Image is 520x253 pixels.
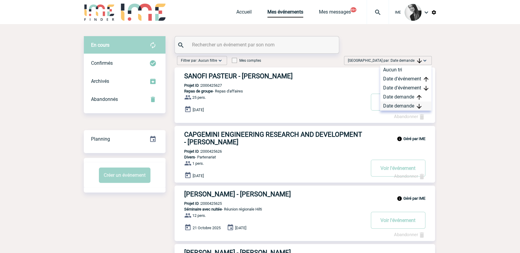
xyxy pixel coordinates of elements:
a: Abandonner [394,173,425,179]
span: Divers [184,155,195,159]
img: arrow_upward.png [424,77,428,82]
span: Abandonnés [91,96,118,102]
p: - Partenariat [175,155,365,159]
img: info_black_24dp.svg [397,196,402,201]
button: Voir l'événement [371,212,425,229]
p: 2000425625 [175,201,222,206]
b: Géré par IME [403,196,425,201]
h3: [PERSON_NAME] - [PERSON_NAME] [184,190,365,198]
a: Accueil [236,9,252,17]
a: Abandonner [394,114,425,119]
img: 101050-0.jpg [405,4,421,21]
a: Abandonner [394,232,425,237]
div: Retrouvez ici tous vos évènements avant confirmation [84,36,165,54]
div: Date d'événement [380,83,431,92]
div: Date demande [380,102,431,111]
a: CAPGEMINI ENGINEERING RESEARCH AND DEVELOPMENT - [PERSON_NAME] [175,131,435,146]
p: 2000425626 [175,149,222,154]
span: Repas de groupe [184,89,213,93]
b: Projet ID : [184,201,201,206]
div: Retrouvez ici tous vos événements annulés [84,90,165,108]
div: Date d'événement [380,74,431,83]
span: Archivés [91,78,109,84]
img: baseline_expand_more_white_24dp-b.png [217,58,223,64]
label: Mes comptes [232,58,261,63]
a: Mes messages [319,9,351,17]
span: Filtrer par : [181,58,217,64]
button: Voir l'événement [371,94,425,111]
button: Créer un événement [99,167,150,183]
a: Planning [84,130,165,148]
a: Mes événements [267,9,303,17]
img: arrow_downward.png [424,86,428,91]
span: [DATE] [235,226,246,230]
div: Aucun tri [380,65,431,74]
div: Retrouvez ici tous vos événements organisés par date et état d'avancement [84,130,165,148]
span: 25 pers. [192,95,206,100]
b: Projet ID : [184,83,201,88]
p: 2000425627 [175,83,222,88]
img: arrow_downward.png [417,104,421,109]
b: Projet ID : [184,149,201,154]
input: Rechercher un événement par son nom [191,40,325,49]
span: Date demande [391,58,422,63]
span: 1 pers. [192,161,204,166]
img: info_black_24dp.svg [397,136,402,142]
span: [DATE] [193,173,204,178]
span: 12 pers. [192,213,206,218]
span: Planning [91,136,110,142]
span: [GEOGRAPHIC_DATA] par : [348,58,422,64]
span: En cours [91,42,109,48]
div: Date demande [380,92,431,102]
img: arrow_downward.png [417,58,422,63]
a: SANOFI PASTEUR - [PERSON_NAME] [175,72,435,80]
button: Voir l'événement [371,160,425,176]
h3: SANOFI PASTEUR - [PERSON_NAME] [184,72,365,80]
img: baseline_expand_more_white_24dp-b.png [422,58,428,64]
span: [DATE] [193,108,204,112]
b: Géré par IME [403,136,425,141]
a: [PERSON_NAME] - [PERSON_NAME] [175,190,435,198]
span: Aucun filtre [198,58,217,63]
img: IME-Finder [84,4,115,21]
span: Confirmés [91,60,113,66]
p: - Réunion régionale Hilti [175,207,365,211]
div: Retrouvez ici tous les événements que vous avez décidé d'archiver [84,72,165,90]
span: Séminaire avec nuitée [184,207,222,211]
img: arrow_upward.png [417,95,421,100]
p: - Repas d'affaires [175,89,365,93]
h3: CAPGEMINI ENGINEERING RESEARCH AND DEVELOPMENT - [PERSON_NAME] [184,131,365,146]
button: 99+ [350,7,356,12]
span: IME [395,10,401,14]
span: 21 Octobre 2025 [193,226,221,230]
